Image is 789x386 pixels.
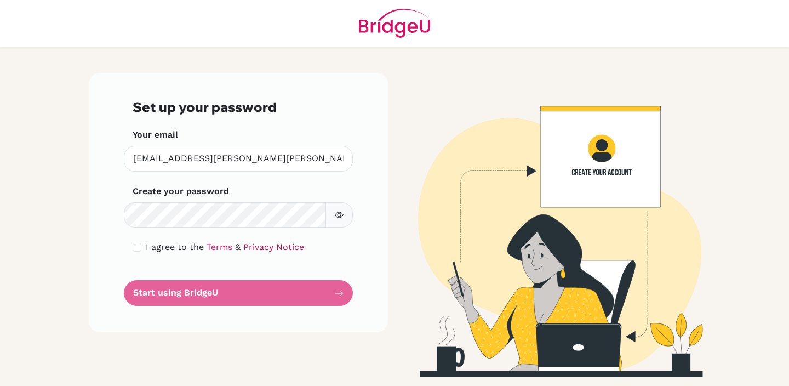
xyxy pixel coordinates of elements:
label: Create your password [133,185,229,198]
span: & [235,242,241,252]
h3: Set up your password [133,99,344,115]
span: I agree to the [146,242,204,252]
a: Privacy Notice [243,242,304,252]
a: Terms [207,242,232,252]
label: Your email [133,128,178,141]
input: Insert your email* [124,146,353,172]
